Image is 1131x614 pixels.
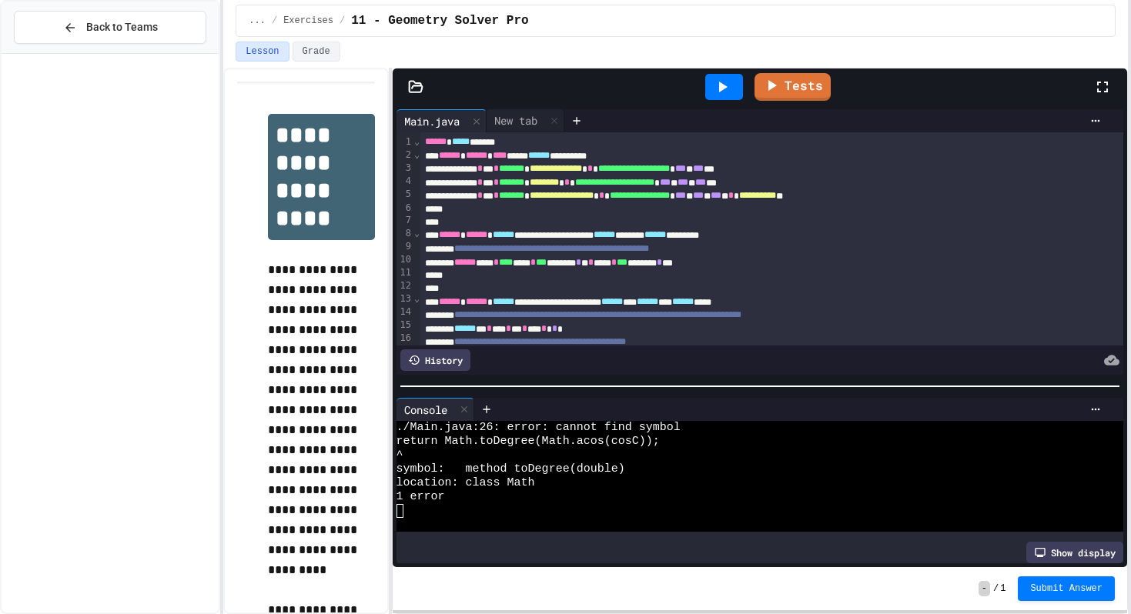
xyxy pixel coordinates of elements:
div: 7 [397,214,413,227]
div: Console [397,398,474,421]
div: 3 [397,162,413,175]
span: ^ [397,449,403,462]
div: Show display [1026,542,1123,563]
span: Fold line [413,228,420,239]
button: Submit Answer [1018,576,1115,601]
span: Submit Answer [1030,582,1103,595]
span: 1 error [397,490,445,504]
div: 12 [397,279,413,292]
div: New tab [487,109,564,132]
span: ./Main.java:26: error: cannot find symbol [397,421,681,435]
span: symbol: method toDegree(double) [397,462,625,476]
div: 4 [397,175,413,188]
div: 16 [397,332,413,345]
button: Grade [293,42,340,62]
div: 15 [397,319,413,332]
iframe: chat widget [1003,486,1116,551]
div: 1 [397,135,413,148]
div: History [400,349,470,371]
span: / [340,15,345,27]
span: Back to Teams [86,19,158,35]
iframe: chat widget [1066,552,1116,599]
div: New tab [487,112,545,128]
div: 10 [397,253,413,266]
div: 13 [397,292,413,305]
div: 11 [397,266,413,279]
span: Fold line [413,136,420,147]
div: Main.java [397,113,467,129]
span: return Math.toDegree(Math.acos(cosC)); [397,435,660,449]
a: Tests [755,73,831,101]
div: 5 [397,188,413,201]
button: Lesson [236,42,289,62]
div: 14 [397,305,413,319]
div: Main.java [397,109,487,132]
span: ... [249,15,266,27]
div: 17 [397,345,413,359]
button: Back to Teams [14,11,206,44]
span: - [979,581,990,596]
div: 8 [397,227,413,240]
span: Exercises [283,15,333,27]
div: Console [397,402,455,418]
span: / [993,582,999,595]
span: 11 - Geometry Solver Pro [351,12,528,30]
span: 1 [1000,582,1006,595]
div: 9 [397,240,413,253]
span: location: class Math [397,476,535,490]
div: 6 [397,202,413,215]
span: / [272,15,277,27]
span: Fold line [413,149,420,160]
span: Fold line [413,293,420,304]
div: 2 [397,148,413,162]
